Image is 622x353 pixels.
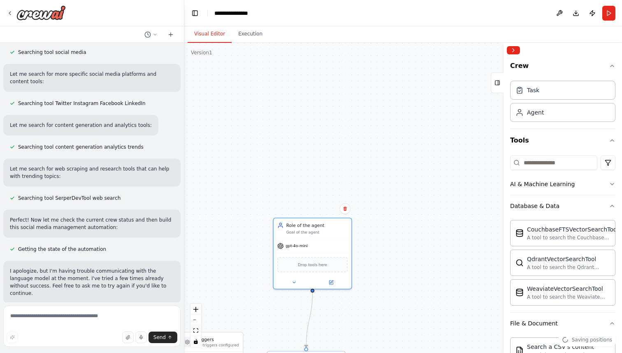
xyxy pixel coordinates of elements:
[500,43,507,353] button: Toggle Sidebar
[18,49,86,56] span: Searching tool social media
[510,202,559,210] div: Database & Data
[527,225,618,234] div: CouchbaseFTSVectorSearchTool
[10,216,174,231] p: Perfect! Now let me check the current crew status and then build this social media management aut...
[285,243,308,248] span: gpt-4o-mini
[191,49,212,56] div: Version 1
[527,255,610,263] div: QdrantVectorSearchTool
[527,264,610,271] div: A tool to search the Qdrant database for relevant information on internal documents.
[190,304,201,315] button: zoom in
[527,108,544,117] div: Agent
[141,30,161,40] button: Switch to previous chat
[196,343,239,348] p: No triggers configured
[515,229,524,237] img: Couchbaseftsvectorsearchtool
[510,58,615,77] button: Crew
[527,285,610,293] div: WeaviateVectorSearchTool
[149,332,177,343] button: Send
[303,291,316,347] g: Edge from 1a8bf13d-5221-4edf-a1a2-bc084a13187a to b56c152e-dc10-47b6-90d9-e1eaafce1a68
[190,325,201,336] button: fit view
[189,7,201,19] button: Hide left sidebar
[313,278,349,286] button: Open in side panel
[10,165,174,180] p: Let me search for web scraping and research tools that can help with trending topics:
[10,122,152,129] p: Let me search for content generation and analytics tools:
[16,5,66,20] img: Logo
[190,336,201,347] button: toggle interactivity
[527,343,610,351] div: Search a CSV's content
[515,259,524,267] img: Qdrantvectorsearchtool
[510,195,615,217] button: Database & Data
[188,26,232,43] button: Visual Editor
[18,246,106,252] span: Getting the state of the automation
[273,218,352,290] div: Role of the agentGoal of the agentgpt-4o-miniDrop tools here
[527,234,618,241] div: A tool to search the Couchbase database for relevant information on internal documents.
[214,9,257,17] nav: breadcrumb
[122,332,134,343] button: Upload files
[510,77,615,129] div: Crew
[18,195,121,201] span: Searching tool SerperDevTool web search
[286,222,348,228] div: Role of the agent
[18,144,144,150] span: Searching tool content generation analytics trends
[298,262,327,268] span: Drop tools here
[232,26,269,43] button: Execution
[510,173,615,195] button: AI & Machine Learning
[527,86,539,94] div: Task
[510,180,575,188] div: AI & Machine Learning
[135,332,147,343] button: Click to speak your automation idea
[190,304,201,347] div: React Flow controls
[164,30,177,40] button: Start a new chat
[10,267,174,297] p: I apologize, but I'm having trouble communicating with the language model at the moment. I've tri...
[510,129,615,152] button: Tools
[190,315,201,325] button: zoom out
[10,70,174,85] p: Let me search for more specific social media platforms and content tools:
[7,332,18,343] button: Improve this prompt
[507,46,520,54] button: Collapse right sidebar
[527,294,610,300] div: A tool to search the Weaviate database for relevant information on internal documents.
[510,217,615,312] div: Database & Data
[340,203,350,214] button: Delete node
[18,100,146,107] span: Searching tool Twitter Instagram Facebook LinkedIn
[196,337,239,343] h3: Triggers
[572,337,612,343] span: Saving positions
[510,313,615,334] button: File & Document
[515,288,524,297] img: Weaviatevectorsearchtool
[510,319,558,327] div: File & Document
[286,230,348,235] div: Goal of the agent
[153,334,166,341] span: Send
